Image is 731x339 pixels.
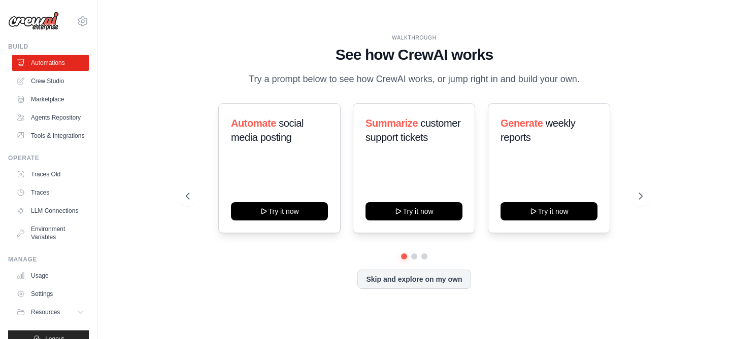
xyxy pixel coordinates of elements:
[680,290,731,339] iframe: Chat Widget
[8,154,89,162] div: Operate
[12,109,89,126] a: Agents Repository
[186,46,642,64] h1: See how CrewAI works
[8,255,89,263] div: Manage
[501,118,575,143] span: weekly reports
[12,55,89,71] a: Automations
[12,221,89,245] a: Environment Variables
[31,308,60,316] span: Resources
[12,286,89,302] a: Settings
[12,73,89,89] a: Crew Studio
[12,268,89,284] a: Usage
[365,118,460,143] span: customer support tickets
[501,118,543,129] span: Generate
[244,72,585,87] p: Try a prompt below to see how CrewAI works, or jump right in and build your own.
[12,304,89,320] button: Resources
[231,202,328,220] button: Try it now
[12,166,89,182] a: Traces Old
[365,202,462,220] button: Try it now
[231,118,276,129] span: Automate
[12,128,89,144] a: Tools & Integrations
[12,91,89,107] a: Marketplace
[12,203,89,219] a: LLM Connections
[365,118,418,129] span: Summarize
[357,270,471,289] button: Skip and explore on my own
[186,34,642,42] div: WALKTHROUGH
[501,202,597,220] button: Try it now
[231,118,304,143] span: social media posting
[12,184,89,201] a: Traces
[8,43,89,51] div: Build
[8,12,59,31] img: Logo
